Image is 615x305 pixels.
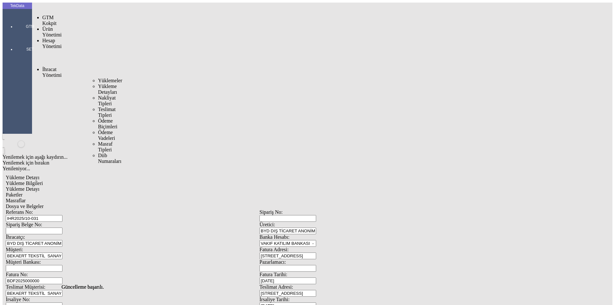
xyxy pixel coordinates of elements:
[42,38,61,49] span: Hesap Yönetimi
[259,222,275,227] span: Üretici:
[6,192,22,197] span: Paketler
[6,284,45,290] span: Teslimat Müşterisi:
[61,284,553,290] div: Güncelleme başarılı.
[98,84,117,95] span: Yükleme Detayları
[98,78,122,83] span: Yüklemeler
[259,259,286,265] span: Pazarlamacı:
[98,141,112,152] span: Masraf Tipleri
[6,272,28,277] span: Fatura No:
[6,186,39,192] span: Yükleme Detayı
[3,166,516,172] div: Yenileniyor...
[42,15,56,26] span: GTM Kokpit
[259,297,290,302] span: İrsaliye Tarihi:
[42,26,61,37] span: Ürün Yönetimi
[6,209,33,215] span: Referans No:
[6,222,42,227] span: Sipariş Belge No:
[3,160,516,166] div: Yenilemek için bırakın
[3,3,32,8] div: TekData
[6,175,39,180] span: Yükleme Detayı
[20,47,40,52] span: SET
[259,272,287,277] span: Fatura Tarihi:
[6,259,41,265] span: Müşteri Bankası:
[6,247,23,252] span: Müşteri:
[6,181,43,186] span: Yükleme Bilgileri
[259,209,283,215] span: Sipariş No:
[98,95,116,106] span: Nakliyat Tipleri
[6,204,44,209] span: Dosya ve Belgeler
[259,234,290,240] span: Banka Hesabı:
[98,118,117,129] span: Ödeme Biçimleri
[42,67,61,78] span: İhracat Yönetimi
[98,130,115,141] span: Ödeme Vadeleri
[98,107,116,118] span: Teslimat Tipleri
[3,154,516,160] div: Yenilemek için aşağı kaydırın...
[6,234,25,240] span: İhracatçı:
[6,297,30,302] span: İrsaliye No:
[6,198,26,203] span: Masraflar
[98,153,121,164] span: Diib Numaraları
[259,247,289,252] span: Fatura Adresi:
